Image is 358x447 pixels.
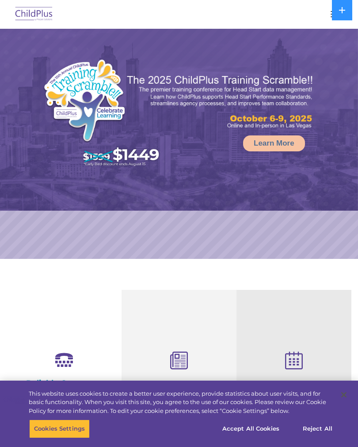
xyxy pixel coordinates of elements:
h4: Child Development Assessments in ChildPlus [128,380,230,409]
img: ChildPlus by Procare Solutions [13,4,55,25]
a: Learn More [243,135,305,151]
h4: Reliable Customer Support [13,378,115,398]
h4: Free Regional Meetings [243,380,345,389]
button: Close [334,385,354,405]
div: This website uses cookies to create a better user experience, provide statistics about user visit... [29,389,333,416]
button: Accept All Cookies [217,420,284,438]
button: Reject All [290,420,345,438]
button: Cookies Settings [29,420,90,438]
